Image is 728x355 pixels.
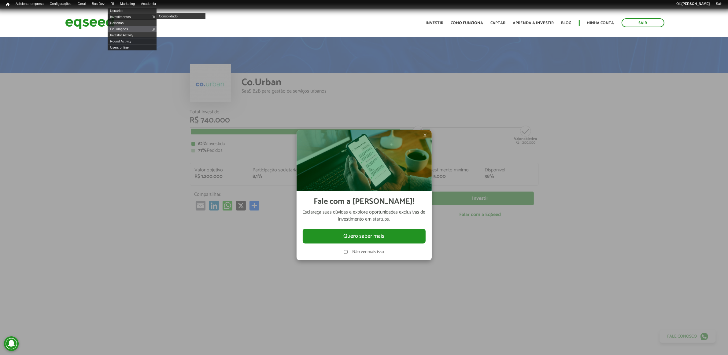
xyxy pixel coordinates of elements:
a: Aprenda a investir [513,21,554,25]
a: RI [108,2,117,6]
span: × [423,132,427,139]
strong: [PERSON_NAME] [682,2,710,5]
a: Academia [138,2,159,6]
label: Não ver mais isso [352,250,384,254]
a: Bus Dev [89,2,108,6]
a: Como funciona [451,21,483,25]
a: Configurações [47,2,75,6]
a: Usuários [108,8,157,14]
a: Geral [74,2,89,6]
a: Sair [713,2,725,6]
a: Minha conta [587,21,614,25]
a: Adicionar empresa [13,2,47,6]
h2: Fale com a [PERSON_NAME]! [314,197,414,206]
img: EqSeed [65,15,114,31]
a: Sair [622,18,664,27]
a: Marketing [117,2,138,6]
span: Início [6,2,9,6]
button: Quero saber mais [303,229,426,243]
a: Investir [426,21,444,25]
a: Olá[PERSON_NAME] [673,2,713,6]
a: Captar [491,21,506,25]
img: Imagem celular [297,130,432,191]
p: Esclareça suas dúvidas e explore oportunidades exclusivas de investimento em startups. [303,209,426,223]
a: Blog [561,21,571,25]
a: Início [3,2,13,7]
